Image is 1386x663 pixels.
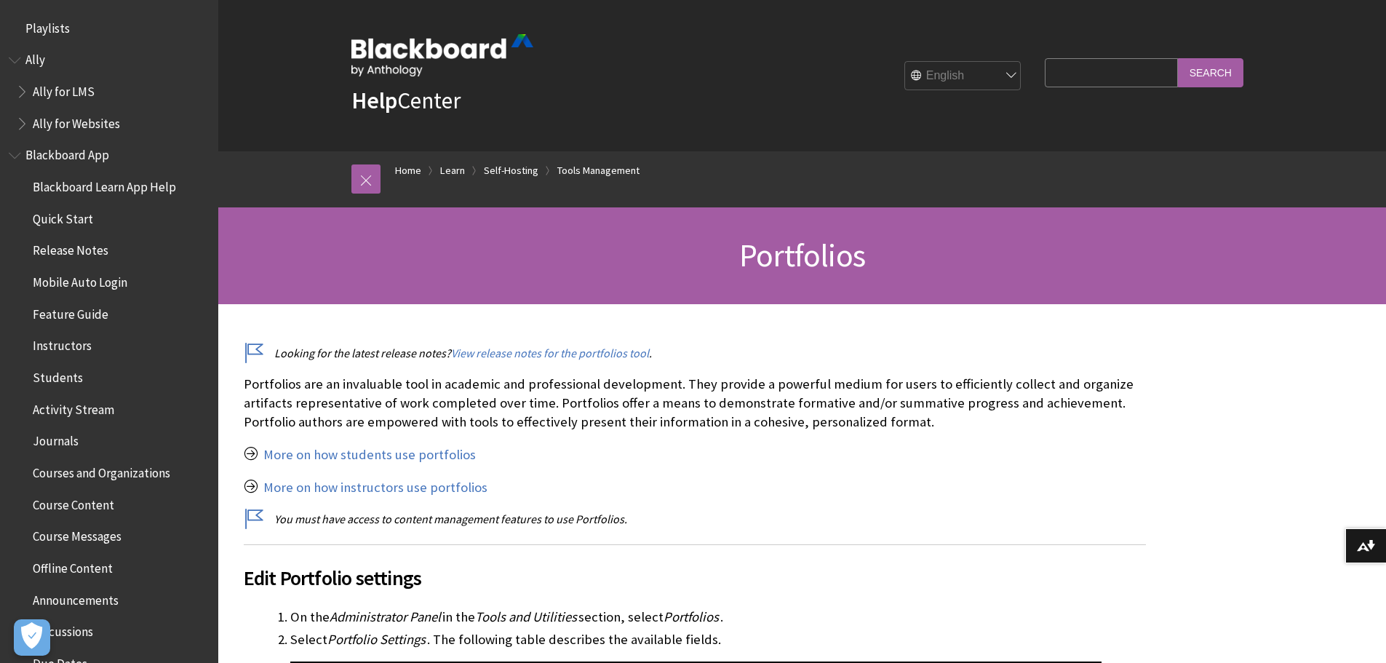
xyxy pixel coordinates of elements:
span: Ally for LMS [33,79,95,99]
span: Administrator Panel [330,608,441,625]
li: On the in the section, select . [290,607,1146,627]
span: Blackboard App [25,143,109,163]
p: Looking for the latest release notes? . [244,345,1146,361]
span: Playlists [25,16,70,36]
nav: Book outline for Anthology Ally Help [9,48,210,136]
span: Discussions [33,619,93,639]
span: Portfolio Settings [327,631,426,648]
span: Ally [25,48,45,68]
span: Course Content [33,493,114,512]
a: More on how instructors use portfolios [263,479,487,496]
span: Instructors [33,334,92,354]
span: Quick Start [33,207,93,226]
button: Open Preferences [14,619,50,656]
a: Home [395,162,421,180]
span: Offline Content [33,556,113,576]
span: Students [33,365,83,385]
img: Blackboard by Anthology [351,34,533,76]
span: Portfolios [739,235,865,275]
span: Tools and Utilities [475,608,577,625]
span: Ally for Websites [33,111,120,131]
strong: Help [351,86,397,115]
nav: Book outline for Playlists [9,16,210,41]
a: Self-Hosting [484,162,538,180]
span: Portfolios [664,608,719,625]
a: More on how students use portfolios [263,446,476,464]
span: Mobile Auto Login [33,270,127,290]
a: View release notes for the portfolios tool [451,346,649,361]
span: Blackboard Learn App Help [33,175,176,194]
a: Tools Management [557,162,640,180]
select: Site Language Selector [905,62,1021,91]
span: Courses and Organizations [33,461,170,480]
a: Learn [440,162,465,180]
p: You must have access to content management features to use Portfolios. [244,511,1146,527]
span: Journals [33,429,79,449]
span: Announcements [33,588,119,608]
span: Course Messages [33,525,122,544]
input: Search [1178,58,1243,87]
span: Activity Stream [33,397,114,417]
span: Feature Guide [33,302,108,322]
span: Edit Portfolio settings [244,563,1146,593]
a: HelpCenter [351,86,461,115]
p: Portfolios are an invaluable tool in academic and professional development. They provide a powerf... [244,375,1146,432]
span: Release Notes [33,239,108,258]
